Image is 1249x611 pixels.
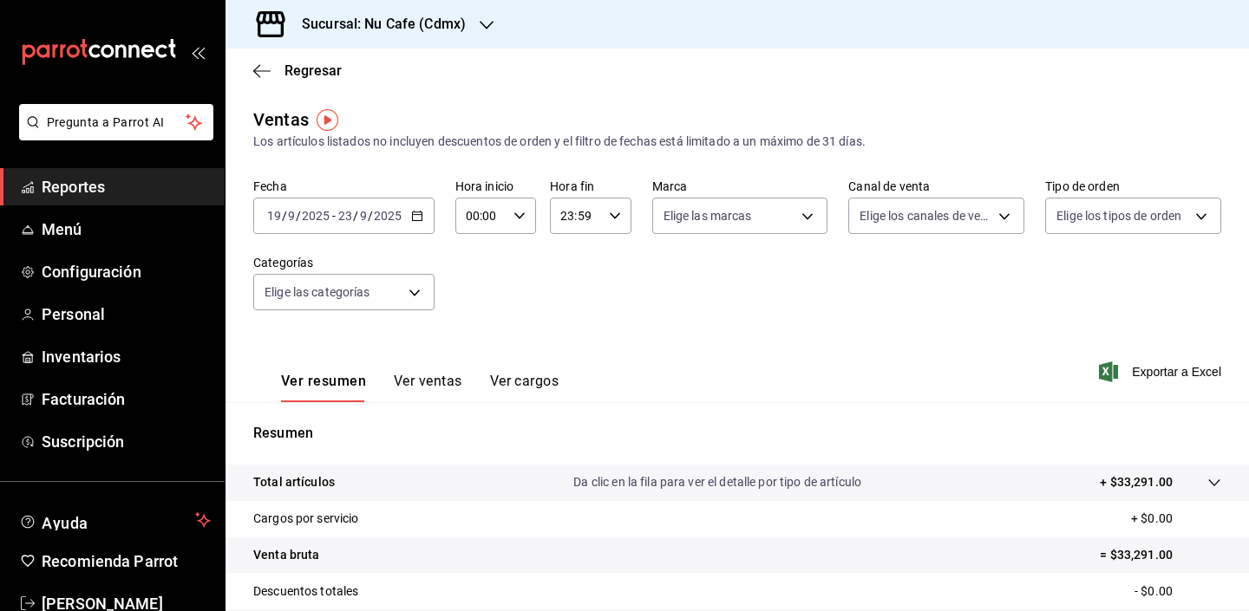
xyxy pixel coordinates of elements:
button: Ver resumen [281,373,366,402]
button: Ver cargos [490,373,559,402]
button: Pregunta a Parrot AI [19,104,213,140]
span: Menú [42,218,211,241]
img: Tooltip marker [317,109,338,131]
button: Ver ventas [394,373,462,402]
input: -- [359,209,368,223]
button: Regresar [253,62,342,79]
span: Facturación [42,387,211,411]
span: Pregunta a Parrot AI [47,114,186,132]
span: Ayuda [42,510,188,530]
p: - $0.00 [1135,582,1221,601]
button: Exportar a Excel [1102,361,1221,382]
input: -- [266,209,282,223]
p: Venta bruta [253,546,319,564]
span: / [282,209,287,223]
p: Descuentos totales [253,582,358,601]
span: Recomienda Parrot [42,549,211,573]
span: Elige los canales de venta [860,207,992,224]
input: -- [337,209,353,223]
p: = $33,291.00 [1100,546,1221,564]
span: Configuración [42,260,211,283]
span: Inventarios [42,345,211,368]
span: / [368,209,373,223]
h3: Sucursal: Nu Cafe (Cdmx) [288,14,466,35]
span: Elige los tipos de orden [1056,207,1181,224]
span: - [332,209,336,223]
span: / [353,209,358,223]
p: Total artículos [253,473,335,491]
p: + $0.00 [1131,510,1221,528]
button: open_drawer_menu [191,45,205,59]
span: Elige las marcas [664,207,752,224]
p: Da clic en la fila para ver el detalle por tipo de artículo [573,473,861,491]
span: / [296,209,301,223]
label: Canal de venta [848,180,1024,192]
label: Hora fin [550,180,631,192]
p: + $33,291.00 [1100,473,1173,491]
label: Tipo de orden [1045,180,1221,192]
label: Categorías [253,257,435,269]
span: Personal [42,302,211,326]
input: -- [287,209,296,223]
p: Cargos por servicio [253,510,359,528]
label: Fecha [253,180,435,192]
input: ---- [373,209,402,223]
input: ---- [301,209,330,223]
span: Suscripción [42,430,211,453]
p: Resumen [253,423,1221,444]
div: Ventas [253,107,309,133]
span: Elige las categorías [265,283,370,301]
span: Reportes [42,175,211,198]
label: Hora inicio [455,180,536,192]
div: Los artículos listados no incluyen descuentos de orden y el filtro de fechas está limitado a un m... [253,133,1221,151]
label: Marca [652,180,828,192]
div: navigation tabs [281,373,559,402]
span: Regresar [284,62,342,79]
a: Pregunta a Parrot AI [12,126,213,144]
